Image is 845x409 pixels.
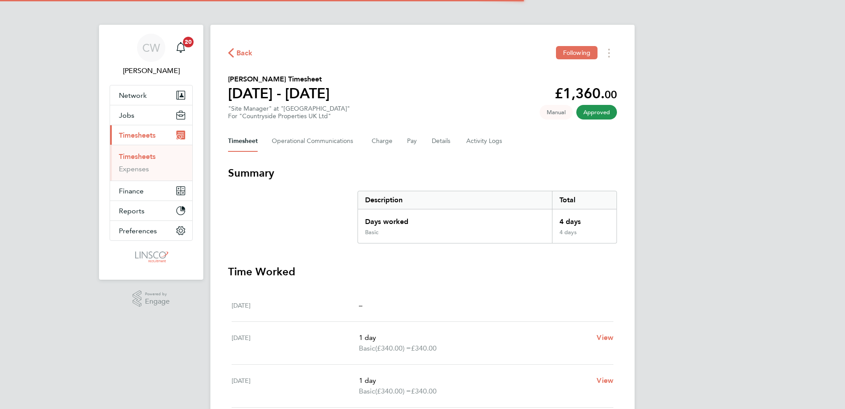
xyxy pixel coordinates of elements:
[110,201,192,220] button: Reports
[228,166,617,180] h3: Summary
[432,131,452,152] button: Details
[556,46,598,59] button: Following
[359,343,375,354] span: Basic
[365,229,378,236] div: Basic
[359,301,362,309] span: –
[375,344,411,352] span: (£340.00) =
[145,290,170,298] span: Powered by
[110,250,193,264] a: Go to home page
[228,74,330,85] h2: [PERSON_NAME] Timesheet
[119,165,149,173] a: Expenses
[358,209,552,229] div: Days worked
[119,152,156,161] a: Timesheets
[232,375,359,397] div: [DATE]
[236,48,253,58] span: Back
[119,187,144,195] span: Finance
[228,105,350,120] div: "Site Manager" at "[GEOGRAPHIC_DATA]"
[540,105,573,120] span: This timesheet was manually created.
[228,131,258,152] button: Timesheet
[119,131,156,139] span: Timesheets
[99,25,203,280] nav: Main navigation
[228,85,330,102] h1: [DATE] - [DATE]
[110,181,192,201] button: Finance
[552,191,617,209] div: Total
[358,191,617,243] div: Summary
[597,333,613,342] span: View
[110,221,192,240] button: Preferences
[359,332,590,343] p: 1 day
[172,34,190,62] a: 20
[359,375,590,386] p: 1 day
[110,66,193,76] span: Chloe Whittall
[110,125,192,145] button: Timesheets
[597,376,613,385] span: View
[110,85,192,105] button: Network
[232,300,359,311] div: [DATE]
[358,191,552,209] div: Description
[601,46,617,60] button: Timesheets Menu
[552,209,617,229] div: 4 days
[372,131,393,152] button: Charge
[119,227,157,235] span: Preferences
[110,34,193,76] a: CW[PERSON_NAME]
[407,131,418,152] button: Pay
[133,290,170,307] a: Powered byEngage
[228,265,617,279] h3: Time Worked
[142,42,160,54] span: CW
[466,131,503,152] button: Activity Logs
[110,145,192,181] div: Timesheets
[552,229,617,243] div: 4 days
[576,105,617,120] span: This timesheet has been approved.
[119,91,147,100] span: Network
[183,37,194,47] span: 20
[145,298,170,305] span: Engage
[411,344,437,352] span: £340.00
[563,49,590,57] span: Following
[597,332,613,343] a: View
[597,375,613,386] a: View
[272,131,358,152] button: Operational Communications
[228,47,253,58] button: Back
[555,85,617,102] app-decimal: £1,360.
[110,105,192,125] button: Jobs
[232,332,359,354] div: [DATE]
[375,387,411,395] span: (£340.00) =
[359,386,375,397] span: Basic
[119,111,134,120] span: Jobs
[605,88,617,101] span: 00
[228,112,350,120] div: For "Countryside Properties UK Ltd"
[119,207,145,215] span: Reports
[411,387,437,395] span: £340.00
[133,250,169,264] img: linsco-logo-retina.png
